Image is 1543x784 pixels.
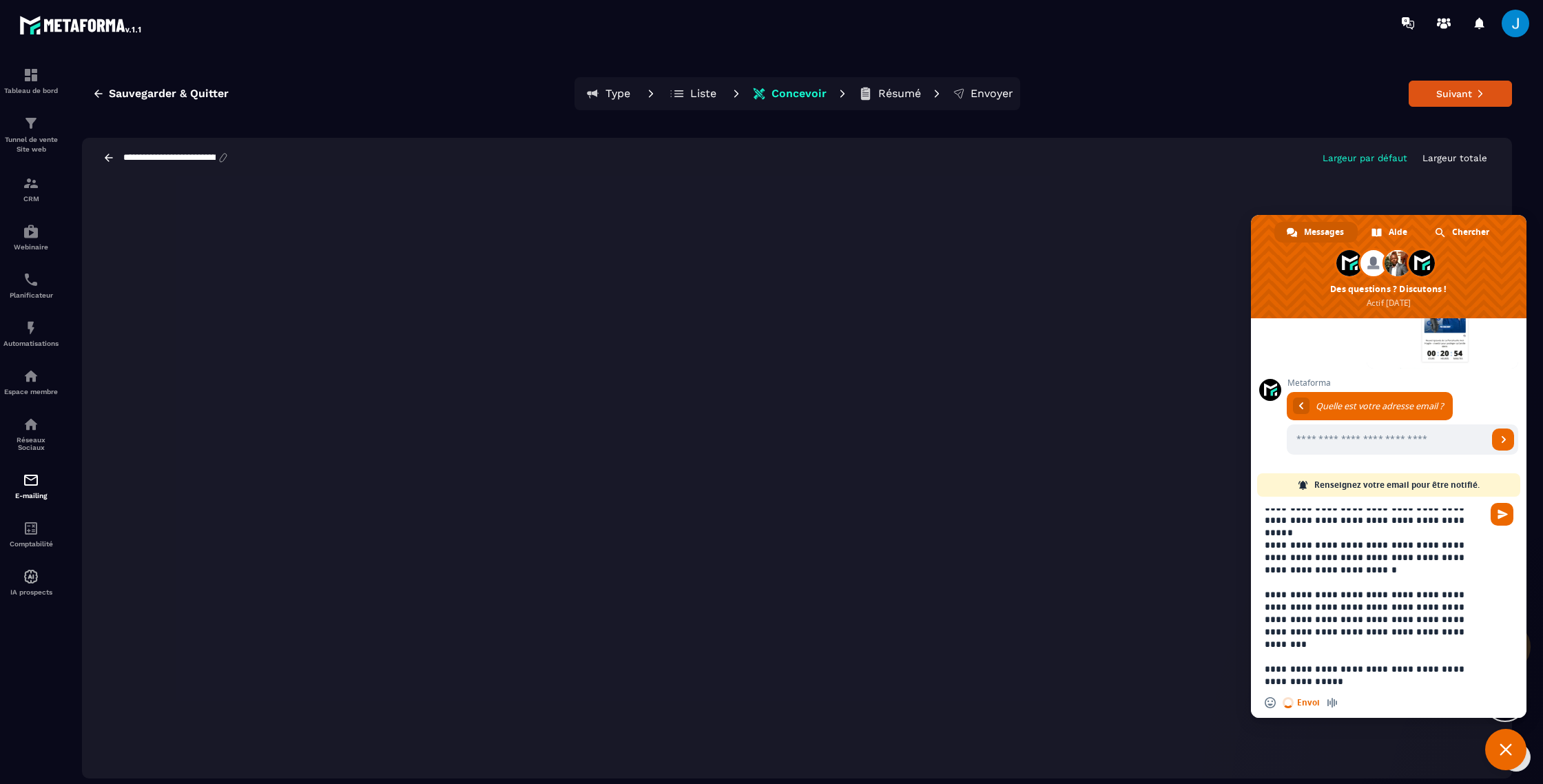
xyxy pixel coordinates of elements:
[23,67,39,83] img: formation
[19,12,143,37] img: logo
[1323,153,1407,163] p: Largeur par défaut
[3,291,59,299] p: Planificateur
[854,80,925,107] button: Résumé
[109,87,229,101] span: Sauvegarder & Quitter
[1265,697,1276,708] span: Insérer un emoji
[1293,398,1309,414] div: Retourner au message
[3,510,59,558] a: accountantaccountantComptabilité
[3,492,59,499] p: E-mailing
[23,568,39,585] img: automations
[577,80,639,107] button: Type
[1287,424,1488,455] input: Entrez votre adresse email...
[3,388,59,395] p: Espace membre
[23,223,39,240] img: automations
[3,309,59,358] a: automationsautomationsAutomatisations
[3,165,59,213] a: formationformationCRM
[1327,697,1338,708] span: Message audio
[1359,222,1421,243] div: Aide
[605,87,630,101] p: Type
[1265,508,1482,688] textarea: Entrez votre message...
[1318,152,1411,164] button: Largeur par défaut
[3,540,59,548] p: Comptabilité
[3,406,59,462] a: social-networksocial-networkRéseaux Sociaux
[23,115,39,132] img: formation
[690,87,716,101] p: Liste
[1492,429,1514,451] span: Envoyer
[3,105,59,165] a: formationformationTunnel de vente Site web
[971,87,1013,101] p: Envoyer
[3,261,59,309] a: schedulerschedulerPlanificateur
[3,436,59,451] p: Réseaux Sociaux
[1485,729,1526,770] div: Fermer le chat
[82,81,239,106] button: Sauvegarder & Quitter
[1314,473,1480,497] span: Renseignez votre email pour être notifié.
[3,135,59,154] p: Tunnel de vente Site web
[23,472,39,488] img: email
[1389,222,1407,243] span: Aide
[3,358,59,406] a: automationsautomationsEspace membre
[949,80,1017,107] button: Envoyer
[771,87,827,101] p: Concevoir
[1452,222,1489,243] span: Chercher
[3,462,59,510] a: emailemailE-mailing
[1316,400,1443,412] span: Quelle est votre adresse email ?
[663,80,725,107] button: Liste
[3,213,59,261] a: automationsautomationsWebinaire
[23,416,39,433] img: social-network
[748,80,831,107] button: Concevoir
[23,320,39,336] img: automations
[23,520,39,537] img: accountant
[3,56,59,105] a: formationformationTableau de bord
[3,87,59,94] p: Tableau de bord
[878,87,921,101] p: Résumé
[23,271,39,288] img: scheduler
[1422,153,1487,163] p: Largeur totale
[1274,222,1358,243] div: Messages
[23,368,39,384] img: automations
[23,175,39,192] img: formation
[1304,222,1344,243] span: Messages
[1409,81,1512,107] button: Suivant
[3,340,59,347] p: Automatisations
[1418,152,1491,164] button: Largeur totale
[1287,378,1518,388] span: Metaforma
[3,243,59,251] p: Webinaire
[3,195,59,203] p: CRM
[1422,222,1503,243] div: Chercher
[1491,503,1513,526] span: Envoyer
[3,588,59,596] p: IA prospects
